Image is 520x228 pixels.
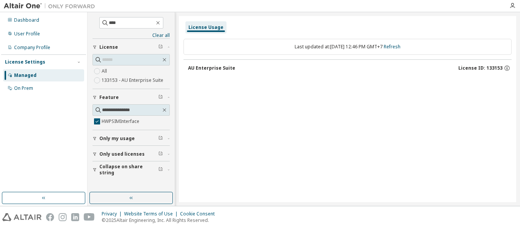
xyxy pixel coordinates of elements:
[102,67,108,76] label: All
[188,60,512,77] button: AU Enterprise SuiteLicense ID: 133153
[99,136,135,142] span: Only my usage
[158,94,163,100] span: Clear filter
[14,85,33,91] div: On Prem
[59,213,67,221] img: instagram.svg
[124,211,180,217] div: Website Terms of Use
[14,72,37,78] div: Managed
[84,213,95,221] img: youtube.svg
[14,31,40,37] div: User Profile
[102,76,165,85] label: 133153 - AU Enterprise Suite
[5,59,45,65] div: License Settings
[158,44,163,50] span: Clear filter
[93,32,170,38] a: Clear all
[102,211,124,217] div: Privacy
[158,136,163,142] span: Clear filter
[93,39,170,56] button: License
[158,151,163,157] span: Clear filter
[14,17,39,23] div: Dashboard
[183,39,512,55] div: Last updated at: [DATE] 12:46 PM GMT+7
[458,65,502,71] span: License ID: 133153
[93,161,170,178] button: Collapse on share string
[102,117,141,126] label: HWPSIMInterface
[4,2,99,10] img: Altair One
[188,65,235,71] div: AU Enterprise Suite
[71,213,79,221] img: linkedin.svg
[180,211,219,217] div: Cookie Consent
[158,167,163,173] span: Clear filter
[14,45,50,51] div: Company Profile
[93,146,170,163] button: Only used licenses
[99,164,158,176] span: Collapse on share string
[93,130,170,147] button: Only my usage
[2,213,41,221] img: altair_logo.svg
[188,24,223,30] div: License Usage
[46,213,54,221] img: facebook.svg
[93,89,170,106] button: Feature
[99,151,145,157] span: Only used licenses
[102,217,219,223] p: © 2025 Altair Engineering, Inc. All Rights Reserved.
[99,44,118,50] span: License
[99,94,119,100] span: Feature
[384,43,400,50] a: Refresh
